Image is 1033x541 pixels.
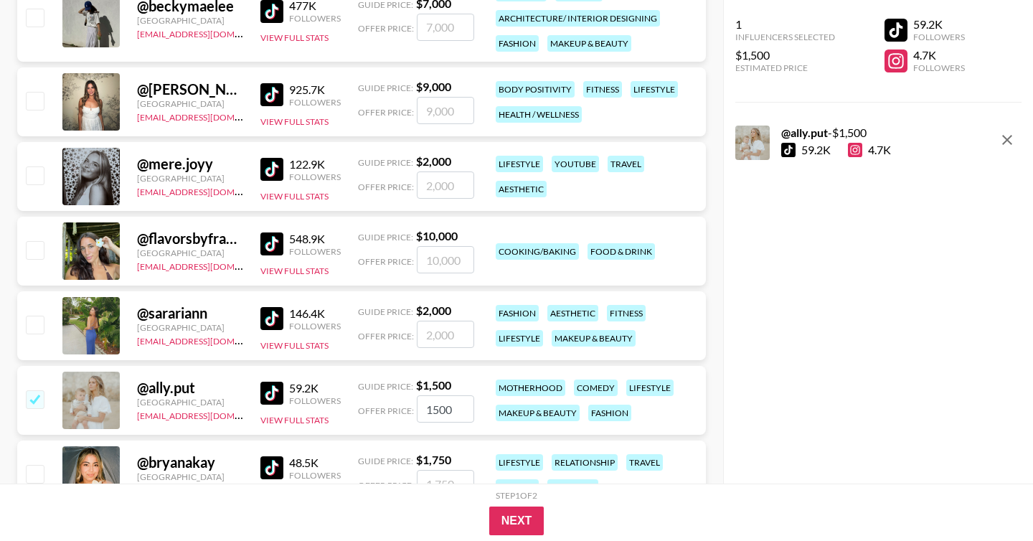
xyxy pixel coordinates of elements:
[358,232,413,243] span: Guide Price:
[260,116,329,127] button: View Full Stats
[416,154,451,168] strong: $ 2,000
[260,456,283,479] img: TikTok
[631,81,678,98] div: lifestyle
[358,331,414,342] span: Offer Price:
[260,307,283,330] img: TikTok
[547,35,631,52] div: makeup & beauty
[496,490,537,501] div: Step 1 of 2
[417,171,474,199] input: 2,000
[289,470,341,481] div: Followers
[137,80,243,98] div: @ [PERSON_NAME].[PERSON_NAME]
[289,395,341,406] div: Followers
[552,330,636,347] div: makeup & beauty
[552,156,599,172] div: youtube
[552,454,618,471] div: relationship
[735,48,835,62] div: $1,500
[137,173,243,184] div: [GEOGRAPHIC_DATA]
[416,80,451,93] strong: $ 9,000
[137,109,281,123] a: [EMAIL_ADDRESS][DOMAIN_NAME]
[137,453,243,471] div: @ bryanakay
[137,155,243,173] div: @ mere.joyy
[416,229,458,243] strong: $ 10,000
[260,158,283,181] img: TikTok
[496,405,580,421] div: makeup & beauty
[626,454,663,471] div: travel
[848,143,891,157] div: 4.7K
[289,306,341,321] div: 146.4K
[913,32,965,42] div: Followers
[496,243,579,260] div: cooking/baking
[588,243,655,260] div: food & drink
[358,256,414,267] span: Offer Price:
[913,48,965,62] div: 4.7K
[417,321,474,348] input: 2,000
[489,507,544,535] button: Next
[137,230,243,248] div: @ flavorsbyfrangipane
[358,405,414,416] span: Offer Price:
[260,340,329,351] button: View Full Stats
[735,32,835,42] div: Influencers Selected
[496,10,660,27] div: architecture/ interior designing
[358,107,414,118] span: Offer Price:
[260,382,283,405] img: TikTok
[260,265,329,276] button: View Full Stats
[260,32,329,43] button: View Full Stats
[417,97,474,124] input: 9,000
[358,456,413,466] span: Guide Price:
[608,156,644,172] div: travel
[358,381,413,392] span: Guide Price:
[358,83,413,93] span: Guide Price:
[289,321,341,331] div: Followers
[289,97,341,108] div: Followers
[417,470,474,497] input: 1,750
[416,453,451,466] strong: $ 1,750
[137,397,243,408] div: [GEOGRAPHIC_DATA]
[547,479,598,496] div: aesthetic
[547,305,598,321] div: aesthetic
[137,258,281,272] a: [EMAIL_ADDRESS][DOMAIN_NAME]
[781,126,891,140] div: - $ 1,500
[574,380,618,396] div: comedy
[735,17,835,32] div: 1
[496,479,539,496] div: fashion
[496,81,575,98] div: body positivity
[496,380,565,396] div: motherhood
[496,156,543,172] div: lifestyle
[289,171,341,182] div: Followers
[137,26,281,39] a: [EMAIL_ADDRESS][DOMAIN_NAME]
[260,232,283,255] img: TikTok
[417,14,474,41] input: 7,000
[260,83,283,106] img: TikTok
[289,456,341,470] div: 48.5K
[358,306,413,317] span: Guide Price:
[588,405,631,421] div: fashion
[137,379,243,397] div: @ ally.put
[583,81,622,98] div: fitness
[496,305,539,321] div: fashion
[137,15,243,26] div: [GEOGRAPHIC_DATA]
[416,304,451,317] strong: $ 2,000
[137,408,281,421] a: [EMAIL_ADDRESS][DOMAIN_NAME]
[358,23,414,34] span: Offer Price:
[496,106,582,123] div: health / wellness
[496,454,543,471] div: lifestyle
[417,246,474,273] input: 10,000
[913,62,965,73] div: Followers
[801,143,831,157] div: 59.2K
[626,380,674,396] div: lifestyle
[137,322,243,333] div: [GEOGRAPHIC_DATA]
[289,246,341,257] div: Followers
[289,381,341,395] div: 59.2K
[913,17,965,32] div: 59.2K
[289,83,341,97] div: 925.7K
[289,232,341,246] div: 548.9K
[781,126,828,139] strong: @ ally.put
[260,415,329,425] button: View Full Stats
[137,471,243,482] div: [GEOGRAPHIC_DATA]
[358,182,414,192] span: Offer Price:
[735,62,835,73] div: Estimated Price
[358,157,413,168] span: Guide Price:
[607,305,646,321] div: fitness
[289,13,341,24] div: Followers
[496,35,539,52] div: fashion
